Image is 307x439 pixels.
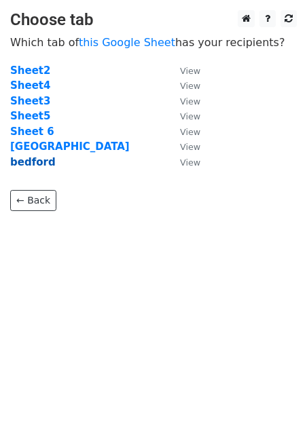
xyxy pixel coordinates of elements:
a: Sheet 6 [10,126,54,138]
small: View [180,127,200,137]
a: [GEOGRAPHIC_DATA] [10,140,130,153]
a: this Google Sheet [79,36,175,49]
h3: Choose tab [10,10,297,30]
p: Which tab of has your recipients? [10,35,297,50]
a: ← Back [10,190,56,211]
a: View [166,95,200,107]
small: View [180,111,200,121]
a: View [166,126,200,138]
a: View [166,79,200,92]
a: Sheet4 [10,79,50,92]
a: bedford [10,156,56,168]
a: Sheet3 [10,95,50,107]
a: Sheet2 [10,64,50,77]
small: View [180,96,200,107]
a: View [166,110,200,122]
a: View [166,64,200,77]
a: View [166,140,200,153]
small: View [180,81,200,91]
iframe: Chat Widget [239,374,307,439]
small: View [180,66,200,76]
small: View [180,142,200,152]
a: View [166,156,200,168]
small: View [180,157,200,168]
a: Sheet5 [10,110,50,122]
